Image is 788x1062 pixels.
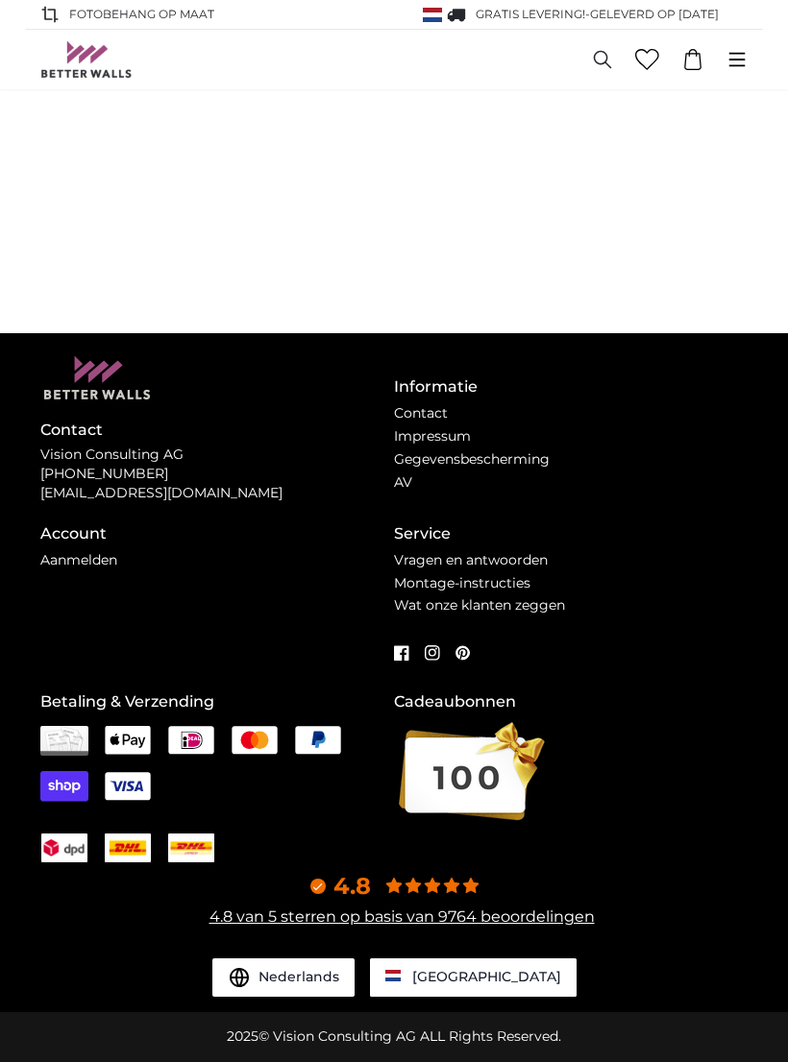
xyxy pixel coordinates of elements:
a: 4.8 van 5 sterren op basis van 9764 beoordelingen [209,907,595,926]
a: Nederland [GEOGRAPHIC_DATA] [370,958,577,997]
img: Invoice [40,726,88,757]
a: Gegevensbescherming [394,450,550,468]
div: © Vision Consulting AG ALL Rights Reserved. [227,1027,561,1047]
a: Montage-instructies [394,574,530,591]
a: Aanmelden [40,551,117,568]
span: Geleverd op [DATE] [590,7,719,21]
span: [GEOGRAPHIC_DATA] [412,968,561,985]
a: [PHONE_NUMBER] [40,465,168,482]
button: Nederlands [212,958,355,997]
img: DHLINT [105,839,151,857]
p: Vision Consulting AG [EMAIL_ADDRESS][DOMAIN_NAME] [40,446,394,503]
a: Impressum [394,427,471,445]
span: - [585,7,719,21]
img: Betterwalls [40,41,133,78]
span: 2025 [227,1027,259,1045]
h4: Informatie [394,375,748,398]
img: DPD [41,839,87,857]
a: Vragen en antwoorden [394,551,548,568]
h4: Cadeaubonnen [394,690,748,713]
h4: Betaling & Verzending [40,690,394,713]
img: Nederland [423,8,442,22]
a: Contact [394,404,448,422]
a: Wat onze klanten zeggen [394,596,565,614]
span: Nederlands [259,968,339,987]
h4: Account [40,522,394,545]
img: DEX [168,839,214,857]
span: GRATIS levering! [476,7,585,21]
span: FOTOBEHANG OP MAAT [69,6,214,23]
a: AV [394,473,412,491]
h4: Service [394,522,748,545]
img: Nederland [385,970,401,981]
h4: Contact [40,419,394,442]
